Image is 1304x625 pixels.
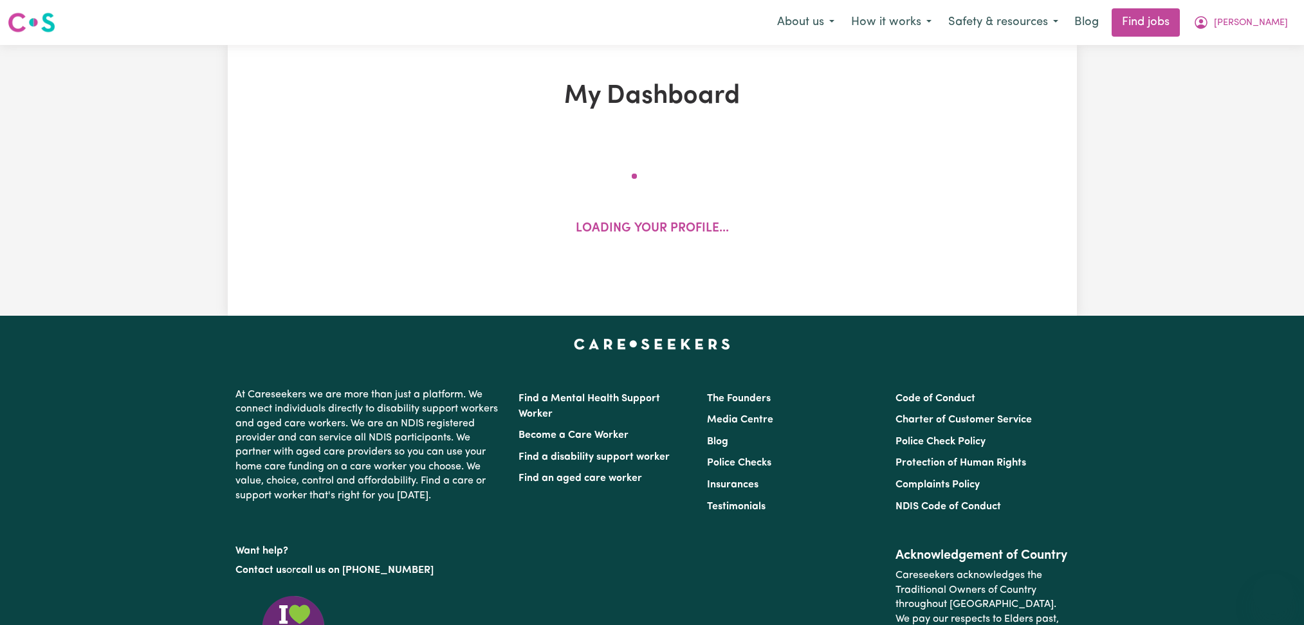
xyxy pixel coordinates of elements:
a: Insurances [707,480,758,490]
iframe: Button to launch messaging window [1253,574,1294,615]
h2: Acknowledgement of Country [895,548,1069,563]
a: Blog [1067,8,1107,37]
a: Become a Care Worker [519,430,629,440]
a: Complaints Policy [895,480,980,490]
a: call us on [PHONE_NUMBER] [296,565,434,575]
p: At Careseekers we are more than just a platform. We connect individuals directly to disability su... [235,383,503,508]
a: Media Centre [707,415,773,425]
a: Find jobs [1112,8,1180,37]
button: My Account [1185,9,1296,36]
p: Want help? [235,539,503,558]
a: Protection of Human Rights [895,458,1026,468]
a: Police Check Policy [895,437,986,447]
a: NDIS Code of Conduct [895,502,1001,512]
h1: My Dashboard [377,81,928,112]
a: Careseekers logo [8,8,55,37]
a: Find a Mental Health Support Worker [519,394,660,419]
img: Careseekers logo [8,11,55,34]
a: Find a disability support worker [519,452,670,462]
span: [PERSON_NAME] [1214,16,1288,30]
a: Testimonials [707,502,766,512]
button: Safety & resources [940,9,1067,36]
a: Blog [707,437,728,447]
a: Police Checks [707,458,771,468]
p: or [235,558,503,583]
a: Charter of Customer Service [895,415,1032,425]
a: Contact us [235,565,286,575]
a: The Founders [707,394,771,404]
a: Find an aged care worker [519,473,642,484]
a: Code of Conduct [895,394,975,404]
p: Loading your profile... [576,220,729,239]
a: Careseekers home page [574,339,730,349]
button: How it works [843,9,940,36]
button: About us [769,9,843,36]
